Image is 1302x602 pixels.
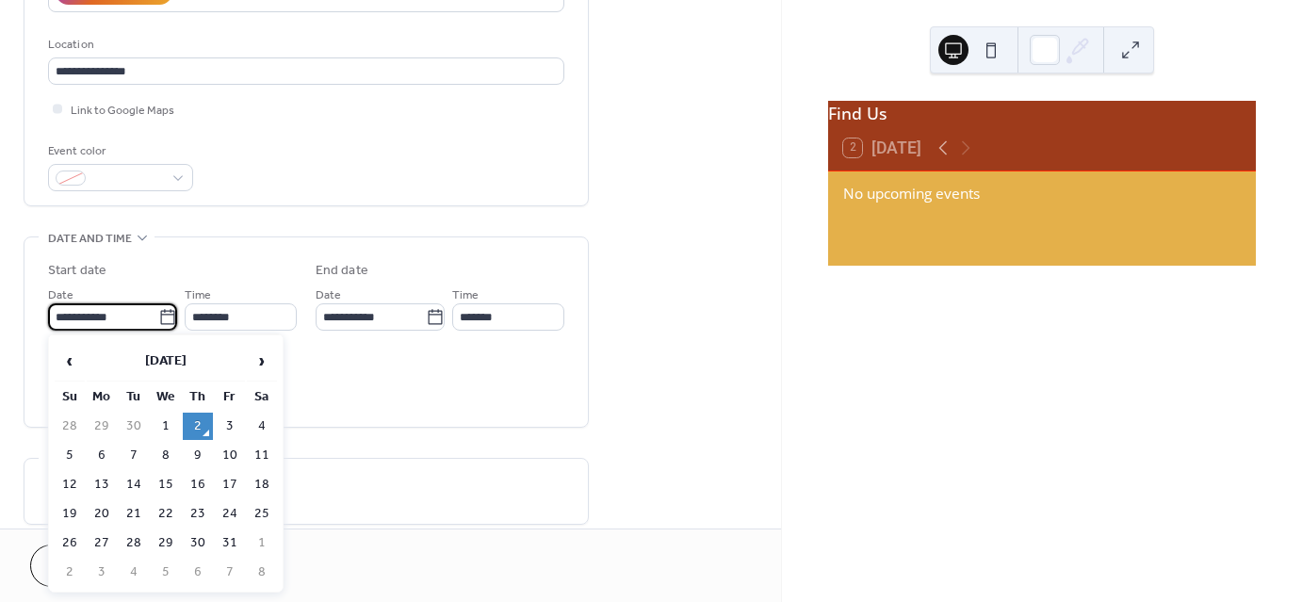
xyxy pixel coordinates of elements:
td: 1 [247,529,277,557]
td: 12 [55,471,85,498]
span: › [248,342,276,380]
td: 4 [119,559,149,586]
span: Date and time [48,229,132,249]
td: 19 [55,500,85,528]
span: Date [48,285,73,305]
td: 26 [55,529,85,557]
td: 30 [183,529,213,557]
td: 6 [87,442,117,469]
td: 22 [151,500,181,528]
th: Su [55,383,85,411]
div: Location [48,35,561,55]
td: 30 [119,413,149,440]
td: 5 [151,559,181,586]
td: 2 [183,413,213,440]
th: Tu [119,383,149,411]
th: [DATE] [87,341,245,382]
td: 13 [87,471,117,498]
div: Start date [48,261,106,281]
td: 8 [151,442,181,469]
button: Cancel [30,545,146,587]
td: 8 [247,559,277,586]
td: 28 [119,529,149,557]
div: No upcoming events [843,183,1241,204]
td: 2 [55,559,85,586]
td: 17 [215,471,245,498]
td: 7 [215,559,245,586]
td: 4 [247,413,277,440]
td: 24 [215,500,245,528]
td: 29 [151,529,181,557]
td: 10 [215,442,245,469]
span: ‹ [56,342,84,380]
th: Fr [215,383,245,411]
span: Time [452,285,479,305]
div: Find Us [828,101,1256,125]
div: End date [316,261,368,281]
td: 1 [151,413,181,440]
th: Sa [247,383,277,411]
td: 11 [247,442,277,469]
td: 25 [247,500,277,528]
th: Th [183,383,213,411]
td: 27 [87,529,117,557]
td: 6 [183,559,213,586]
div: Event color [48,141,189,161]
td: 3 [87,559,117,586]
td: 3 [215,413,245,440]
span: Link to Google Maps [71,101,174,121]
td: 5 [55,442,85,469]
td: 14 [119,471,149,498]
td: 23 [183,500,213,528]
td: 20 [87,500,117,528]
td: 18 [247,471,277,498]
th: Mo [87,383,117,411]
td: 16 [183,471,213,498]
td: 29 [87,413,117,440]
td: 7 [119,442,149,469]
td: 28 [55,413,85,440]
td: 15 [151,471,181,498]
td: 31 [215,529,245,557]
th: We [151,383,181,411]
td: 21 [119,500,149,528]
span: Time [185,285,211,305]
span: Date [316,285,341,305]
td: 9 [183,442,213,469]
